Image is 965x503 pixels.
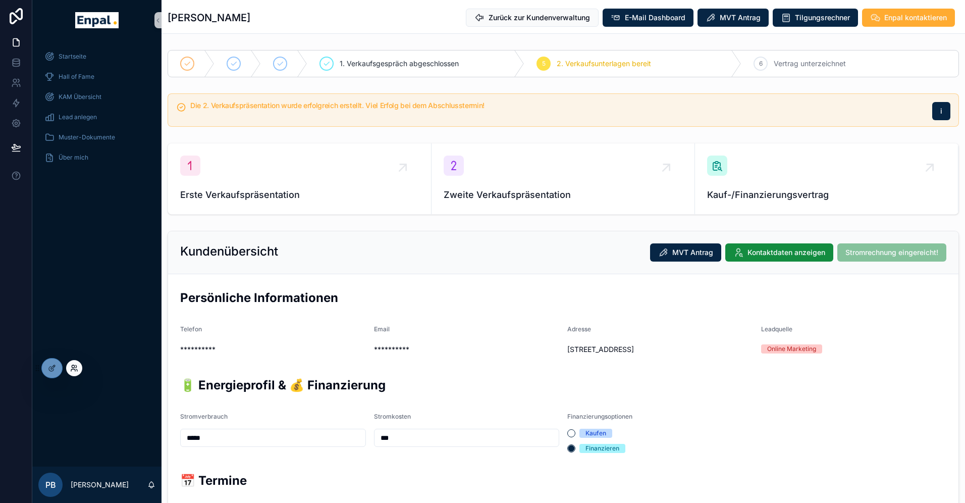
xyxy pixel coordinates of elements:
span: Muster-Dokumente [59,133,115,141]
div: Kaufen [585,429,606,438]
span: MVT Antrag [720,13,761,23]
span: Stromverbrauch [180,413,228,420]
span: Enpal kontaktieren [884,13,947,23]
a: Muster-Dokumente [38,128,155,146]
h5: Die 2. Verkaufspräsentation wurde erfolgreich erstellt. Viel Erfolg bei dem Abschlusstermin! [190,102,924,109]
h1: [PERSON_NAME] [168,11,250,25]
span: i [940,106,942,116]
span: 5 [542,60,546,68]
a: Erste Verkaufspräsentation [168,143,432,214]
span: Über mich [59,154,88,162]
h2: 📅 Termine [180,472,946,489]
span: Leadquelle [761,325,792,333]
button: E-Mail Dashboard [603,9,693,27]
h2: Kundenübersicht [180,243,278,260]
div: scrollable content [32,40,162,180]
h2: 🔋 Energieprofil & 💰 Finanzierung [180,377,946,393]
span: Finanzierungsoptionen [567,413,632,420]
span: Stromkosten [374,413,411,420]
span: Tilgungsrechner [795,13,850,23]
a: Kauf-/Finanzierungsvertrag [695,143,958,214]
span: Zurück zur Kundenverwaltung [489,13,590,23]
span: Kauf-/Finanzierungsvertrag [707,188,946,202]
span: Adresse [567,325,591,333]
span: E-Mail Dashboard [625,13,685,23]
button: MVT Antrag [698,9,769,27]
button: i [932,102,950,120]
span: Telefon [180,325,202,333]
span: MVT Antrag [672,247,713,258]
span: 2. Verkaufsunterlagen bereit [557,59,651,69]
a: Startseite [38,47,155,66]
h2: Persönliche Informationen [180,289,946,306]
button: Tilgungsrechner [773,9,858,27]
button: Zurück zur Kundenverwaltung [466,9,599,27]
span: [STREET_ADDRESS] [567,344,753,355]
span: Email [374,325,390,333]
a: Über mich [38,148,155,167]
button: Enpal kontaktieren [862,9,955,27]
button: Kontaktdaten anzeigen [725,243,833,262]
div: Online Marketing [767,344,816,354]
a: Hall of Fame [38,68,155,86]
a: KAM Übersicht [38,88,155,106]
span: KAM Übersicht [59,93,101,101]
span: 1. Verkaufsgespräch abgeschlossen [340,59,459,69]
span: Startseite [59,53,86,61]
span: Erste Verkaufspräsentation [180,188,419,202]
span: Vertrag unterzeichnet [774,59,846,69]
span: PB [45,479,56,491]
span: 6 [759,60,763,68]
span: Kontaktdaten anzeigen [747,247,825,258]
p: [PERSON_NAME] [71,480,129,490]
img: App logo [75,12,118,28]
span: Lead anlegen [59,113,97,121]
div: Finanzieren [585,444,619,453]
a: Zweite Verkaufspräsentation [432,143,695,214]
a: Lead anlegen [38,108,155,126]
button: MVT Antrag [650,243,721,262]
span: Zweite Verkaufspräsentation [444,188,682,202]
span: Hall of Fame [59,73,94,81]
